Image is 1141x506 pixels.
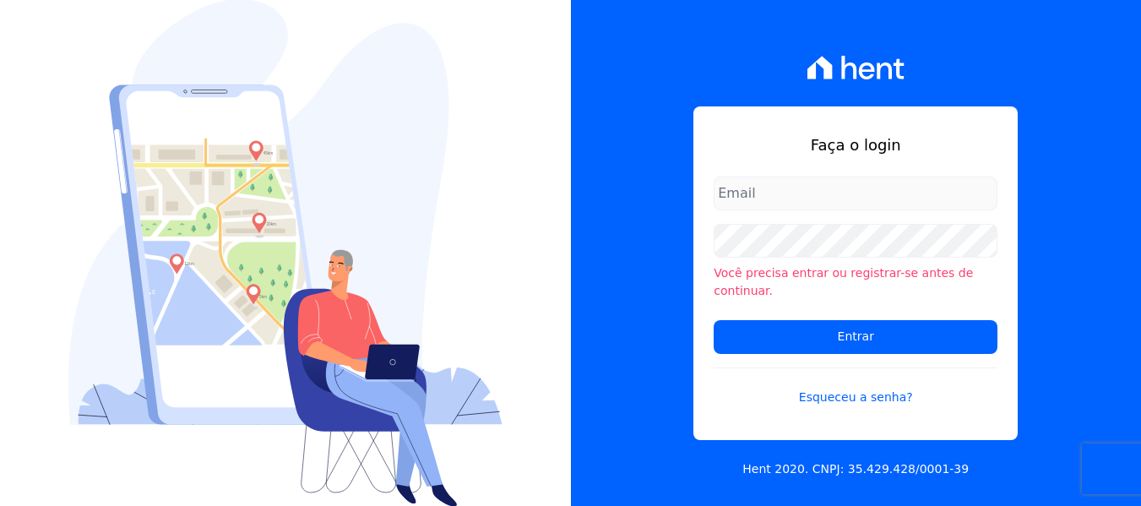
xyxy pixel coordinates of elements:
h1: Faça o login [714,133,997,156]
input: Email [714,177,997,210]
li: Você precisa entrar ou registrar-se antes de continuar. [714,264,997,300]
a: Esqueceu a senha? [714,367,997,406]
p: Hent 2020. CNPJ: 35.429.428/0001-39 [742,460,969,478]
input: Entrar [714,320,997,354]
